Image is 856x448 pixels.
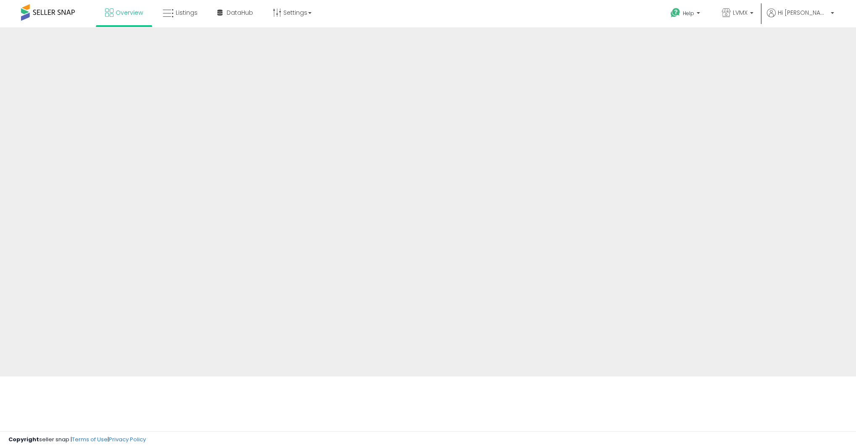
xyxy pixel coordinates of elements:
span: LVMX [733,8,748,17]
span: Help [683,10,694,17]
span: Hi [PERSON_NAME] [778,8,828,17]
span: Overview [116,8,143,17]
span: Listings [176,8,198,17]
a: Help [664,1,708,27]
a: Hi [PERSON_NAME] [767,8,834,27]
span: DataHub [227,8,253,17]
i: Get Help [670,8,681,18]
